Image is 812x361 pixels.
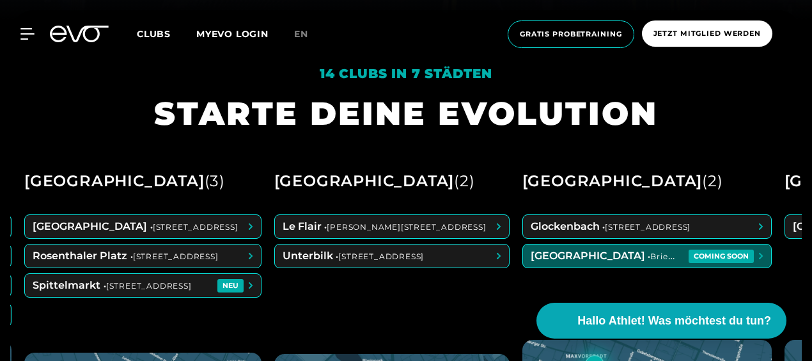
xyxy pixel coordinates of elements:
[653,28,761,39] span: Jetzt Mitglied werden
[24,166,225,196] div: [GEOGRAPHIC_DATA]
[196,28,269,40] a: MYEVO LOGIN
[294,28,308,40] span: en
[577,312,771,330] span: Hallo Athlet! Was möchtest du tun?
[294,27,324,42] a: en
[522,166,723,196] div: [GEOGRAPHIC_DATA]
[205,172,225,190] span: ( 3 )
[454,172,474,190] span: ( 2 )
[702,172,722,190] span: ( 2 )
[154,93,658,134] h1: STARTE DEINE EVOLUTION
[274,166,475,196] div: [GEOGRAPHIC_DATA]
[504,20,638,48] a: Gratis Probetraining
[137,28,171,40] span: Clubs
[638,20,776,48] a: Jetzt Mitglied werden
[520,29,622,40] span: Gratis Probetraining
[320,66,492,81] em: 14 Clubs in 7 Städten
[137,28,196,40] a: Clubs
[536,303,786,339] button: Hallo Athlet! Was möchtest du tun?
